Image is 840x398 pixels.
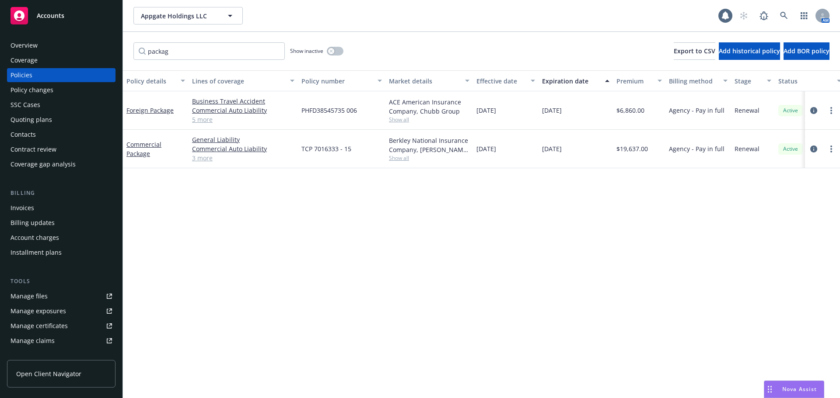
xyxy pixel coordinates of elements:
a: Foreign Package [126,106,174,114]
div: Quoting plans [10,113,52,127]
span: Renewal [735,144,759,153]
span: Show all [389,154,469,162]
a: Installment plans [7,246,115,260]
button: Expiration date [539,70,613,91]
span: Show all [389,116,469,123]
a: Coverage gap analysis [7,157,115,171]
div: Account charges [10,231,59,245]
a: General Liability [192,135,294,144]
span: Renewal [735,106,759,115]
div: Manage exposures [10,304,66,318]
a: Coverage [7,53,115,67]
div: Manage certificates [10,319,68,333]
span: [DATE] [476,106,496,115]
div: Policy details [126,76,175,86]
button: Billing method [665,70,731,91]
span: [DATE] [542,144,562,153]
div: Stage [735,76,762,86]
a: Commercial Auto Liability [192,144,294,153]
input: Filter by keyword... [133,42,285,60]
a: Switch app [795,7,813,24]
a: SSC Cases [7,98,115,112]
button: Stage [731,70,775,91]
div: Tools [7,277,115,286]
div: Premium [616,76,652,86]
div: Billing [7,189,115,197]
button: Policy details [123,70,189,91]
span: Agency - Pay in full [669,144,724,153]
div: Billing updates [10,216,55,230]
button: Add BOR policy [784,42,829,60]
a: circleInformation [808,105,819,116]
div: Drag to move [764,381,775,398]
a: Contract review [7,142,115,156]
a: Quoting plans [7,113,115,127]
span: Open Client Navigator [16,369,81,378]
a: more [826,105,836,116]
div: Expiration date [542,76,600,86]
div: Coverage gap analysis [10,157,76,171]
a: Manage files [7,289,115,303]
a: 3 more [192,153,294,163]
a: Report a Bug [755,7,773,24]
button: Effective date [473,70,539,91]
div: Manage BORs [10,349,52,363]
span: [DATE] [476,144,496,153]
div: Market details [389,76,460,86]
div: Policy changes [10,83,53,97]
a: Start snowing [735,7,752,24]
div: Contacts [10,128,36,142]
span: Appgate Holdings LLC [141,11,217,21]
div: Installment plans [10,246,62,260]
span: $6,860.00 [616,106,644,115]
a: Manage BORs [7,349,115,363]
span: Add BOR policy [784,47,829,55]
a: Commercial Auto Liability [192,106,294,115]
a: more [826,144,836,154]
a: Manage exposures [7,304,115,318]
button: Export to CSV [674,42,715,60]
span: Accounts [37,12,64,19]
span: Active [782,145,799,153]
span: Export to CSV [674,47,715,55]
span: Show inactive [290,47,323,55]
span: Agency - Pay in full [669,106,724,115]
button: Policy number [298,70,385,91]
button: Nova Assist [764,381,824,398]
span: [DATE] [542,106,562,115]
div: Manage claims [10,334,55,348]
a: Policy changes [7,83,115,97]
a: Manage certificates [7,319,115,333]
div: ACE American Insurance Company, Chubb Group [389,97,469,116]
span: TCP 7016333 - 15 [301,144,351,153]
a: Billing updates [7,216,115,230]
div: Billing method [669,76,718,86]
a: Search [775,7,793,24]
div: Policy number [301,76,372,86]
a: Overview [7,38,115,52]
div: Effective date [476,76,525,86]
div: Manage files [10,289,48,303]
a: Business Travel Accident [192,97,294,106]
button: Appgate Holdings LLC [133,7,243,24]
a: Account charges [7,231,115,245]
button: Premium [613,70,665,91]
div: SSC Cases [10,98,40,112]
div: Coverage [10,53,38,67]
a: Accounts [7,3,115,28]
a: Policies [7,68,115,82]
button: Lines of coverage [189,70,298,91]
span: PHFD38545735 006 [301,106,357,115]
span: $19,637.00 [616,144,648,153]
a: Contacts [7,128,115,142]
div: Invoices [10,201,34,215]
a: circleInformation [808,144,819,154]
div: Lines of coverage [192,76,285,86]
a: Commercial Package [126,140,161,158]
button: Market details [385,70,473,91]
div: Overview [10,38,38,52]
div: Policies [10,68,32,82]
div: Contract review [10,142,56,156]
div: Berkley National Insurance Company, [PERSON_NAME] Corporation [389,136,469,154]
